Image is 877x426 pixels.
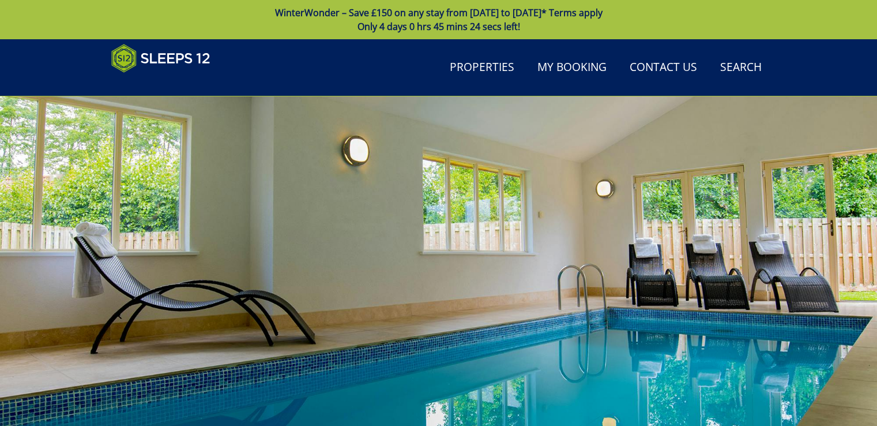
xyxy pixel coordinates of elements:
[533,55,611,81] a: My Booking
[716,55,766,81] a: Search
[357,20,520,33] span: Only 4 days 0 hrs 45 mins 24 secs left!
[625,55,702,81] a: Contact Us
[111,44,210,73] img: Sleeps 12
[445,55,519,81] a: Properties
[106,80,227,89] iframe: Customer reviews powered by Trustpilot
